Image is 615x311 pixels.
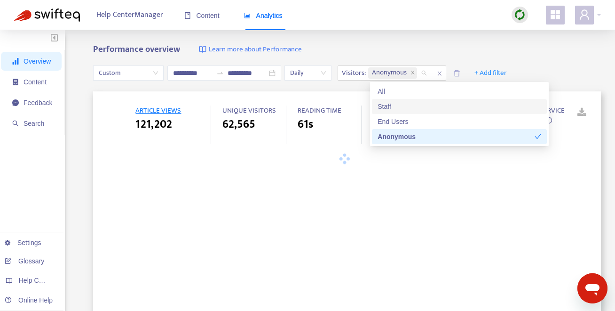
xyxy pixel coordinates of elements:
[550,9,561,20] span: appstore
[12,58,19,65] span: signal
[378,116,541,127] div: End Users
[378,86,541,97] div: All
[298,105,341,116] span: READING TIME
[24,57,51,65] span: Overview
[209,44,302,55] span: Learn more about Performance
[216,69,224,77] span: to
[12,79,19,85] span: container
[378,101,541,112] div: Staff
[434,68,446,79] span: close
[96,6,163,24] span: Help Center Manager
[514,9,526,21] img: sync.dc5367851b00ba804db3.png
[93,42,180,57] b: Performance overview
[577,273,607,303] iframe: Button to launch messaging window, conversation in progress
[222,116,255,133] span: 62,565
[24,99,52,106] span: Feedback
[12,120,19,127] span: search
[24,120,44,127] span: Search
[5,239,41,246] a: Settings
[12,99,19,106] span: message
[184,12,191,19] span: book
[222,105,276,116] span: UNIQUE VISITORS
[5,296,53,304] a: Online Help
[135,116,172,133] span: 121,202
[290,66,326,80] span: Daily
[184,12,220,19] span: Content
[579,9,590,20] span: user
[410,70,415,76] span: close
[453,70,460,77] span: delete
[298,116,313,133] span: 61s
[467,65,514,81] button: + Add filter
[474,67,507,79] span: + Add filter
[99,66,158,80] span: Custom
[535,133,541,140] span: check
[135,105,181,116] span: ARTICLE VIEWS
[244,12,283,19] span: Analytics
[199,44,302,55] a: Learn more about Performance
[216,69,224,77] span: swap-right
[199,46,206,53] img: image-link
[14,8,80,22] img: Swifteq
[372,67,409,79] span: Anonymous
[19,277,57,284] span: Help Centers
[244,12,251,19] span: area-chart
[5,257,44,265] a: Glossary
[338,66,367,80] span: Visitors :
[24,78,47,86] span: Content
[378,131,535,142] div: Anonymous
